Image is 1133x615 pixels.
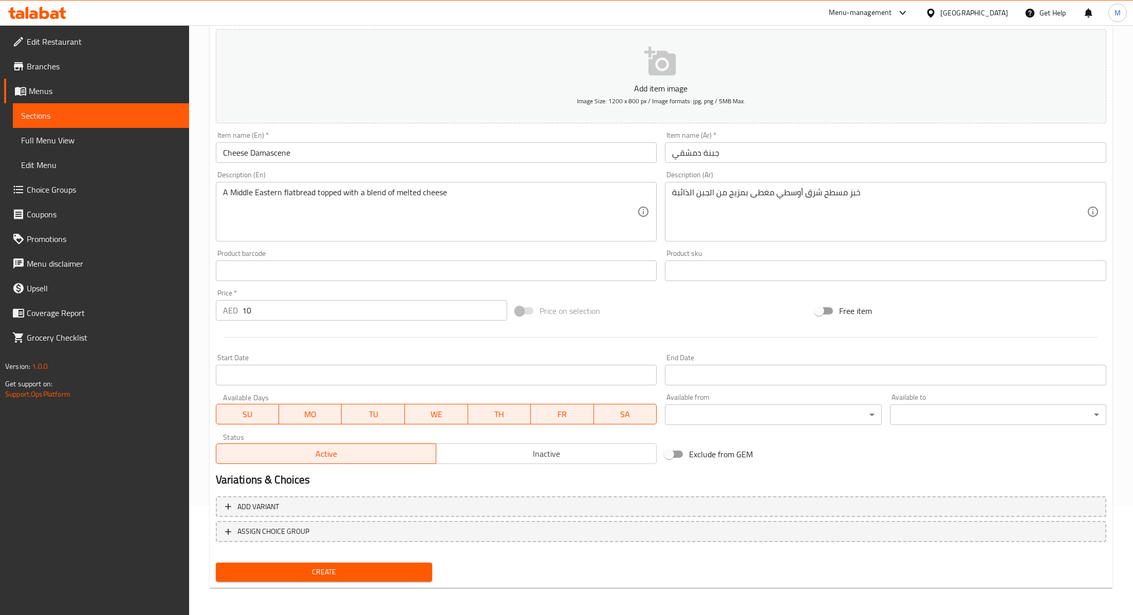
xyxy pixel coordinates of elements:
[283,407,338,422] span: MO
[940,7,1008,18] div: [GEOGRAPHIC_DATA]
[13,103,189,128] a: Sections
[216,260,657,281] input: Please enter product barcode
[531,404,594,424] button: FR
[237,525,309,538] span: ASSIGN CHOICE GROUP
[216,142,657,163] input: Enter name En
[21,109,181,122] span: Sections
[436,443,657,464] button: Inactive
[535,407,590,422] span: FR
[405,404,468,424] button: WE
[242,300,507,321] input: Please enter price
[27,282,181,294] span: Upsell
[232,82,1090,95] p: Add item image
[27,208,181,220] span: Coupons
[4,202,189,227] a: Coupons
[21,134,181,146] span: Full Menu View
[216,472,1106,488] h2: Variations & Choices
[5,387,70,401] a: Support.OpsPlatform
[472,407,527,422] span: TH
[890,404,1106,425] div: ​
[829,7,892,19] div: Menu-management
[4,54,189,79] a: Branches
[220,446,433,461] span: Active
[224,566,424,579] span: Create
[346,407,401,422] span: TU
[342,404,405,424] button: TU
[27,183,181,196] span: Choice Groups
[409,407,464,422] span: WE
[4,276,189,301] a: Upsell
[5,360,30,373] span: Version:
[4,301,189,325] a: Coverage Report
[440,446,653,461] span: Inactive
[1115,7,1121,18] span: M
[540,305,600,317] span: Price on selection
[839,305,872,317] span: Free item
[216,563,432,582] button: Create
[216,29,1106,123] button: Add item imageImage Size: 1200 x 800 px / Image formats: jpg, png / 5MB Max.
[279,404,342,424] button: MO
[216,521,1106,542] button: ASSIGN CHOICE GROUP
[665,404,881,425] div: ​
[468,404,531,424] button: TH
[216,443,437,464] button: Active
[220,407,275,422] span: SU
[598,407,653,422] span: SA
[577,95,745,107] span: Image Size: 1200 x 800 px / Image formats: jpg, png / 5MB Max.
[13,153,189,177] a: Edit Menu
[27,307,181,319] span: Coverage Report
[32,360,48,373] span: 1.0.0
[29,85,181,97] span: Menus
[21,159,181,171] span: Edit Menu
[4,79,189,103] a: Menus
[27,35,181,48] span: Edit Restaurant
[4,29,189,54] a: Edit Restaurant
[237,500,279,513] span: Add variant
[594,404,657,424] button: SA
[689,448,753,460] span: Exclude from GEM
[665,260,1106,281] input: Please enter product sku
[27,257,181,270] span: Menu disclaimer
[216,404,279,424] button: SU
[223,188,638,236] textarea: A Middle Eastern flatbread topped with a blend of melted cheese
[4,251,189,276] a: Menu disclaimer
[223,304,238,316] p: AED
[13,128,189,153] a: Full Menu View
[27,60,181,72] span: Branches
[4,325,189,350] a: Grocery Checklist
[665,142,1106,163] input: Enter name Ar
[27,233,181,245] span: Promotions
[27,331,181,344] span: Grocery Checklist
[4,177,189,202] a: Choice Groups
[672,188,1087,236] textarea: خبز مسطح شرق أوسطي مغطى بمزيج من الجبن الذائبة
[5,377,52,390] span: Get support on:
[216,496,1106,517] button: Add variant
[4,227,189,251] a: Promotions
